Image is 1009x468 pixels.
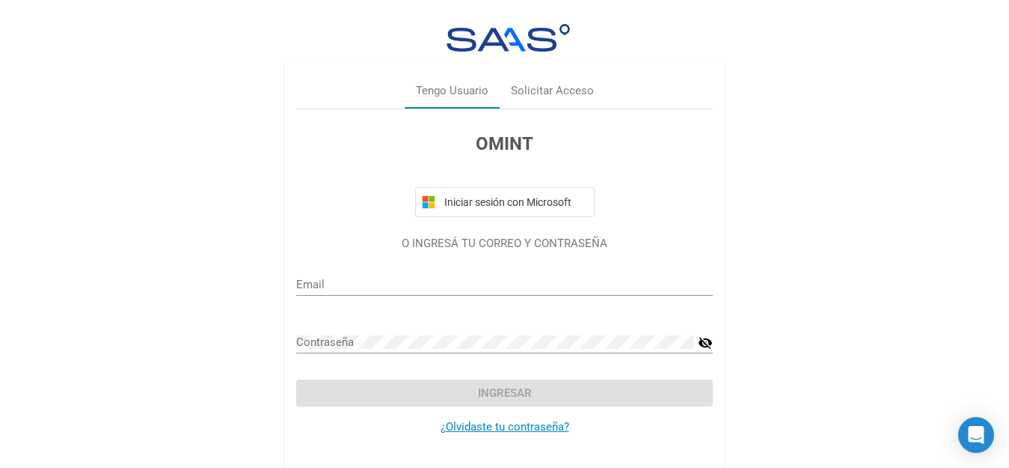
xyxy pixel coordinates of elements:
div: Tengo Usuario [416,82,488,100]
h3: OMINT [296,130,713,157]
a: ¿Olvidaste tu contraseña? [441,420,569,434]
div: Open Intercom Messenger [958,417,994,453]
button: Iniciar sesión con Microsoft [415,187,595,217]
div: Solicitar Acceso [511,82,594,100]
span: Ingresar [478,386,532,400]
button: Ingresar [296,380,713,407]
p: O INGRESÁ TU CORREO Y CONTRASEÑA [296,235,713,252]
span: Iniciar sesión con Microsoft [441,196,588,208]
mat-icon: visibility_off [698,334,713,352]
